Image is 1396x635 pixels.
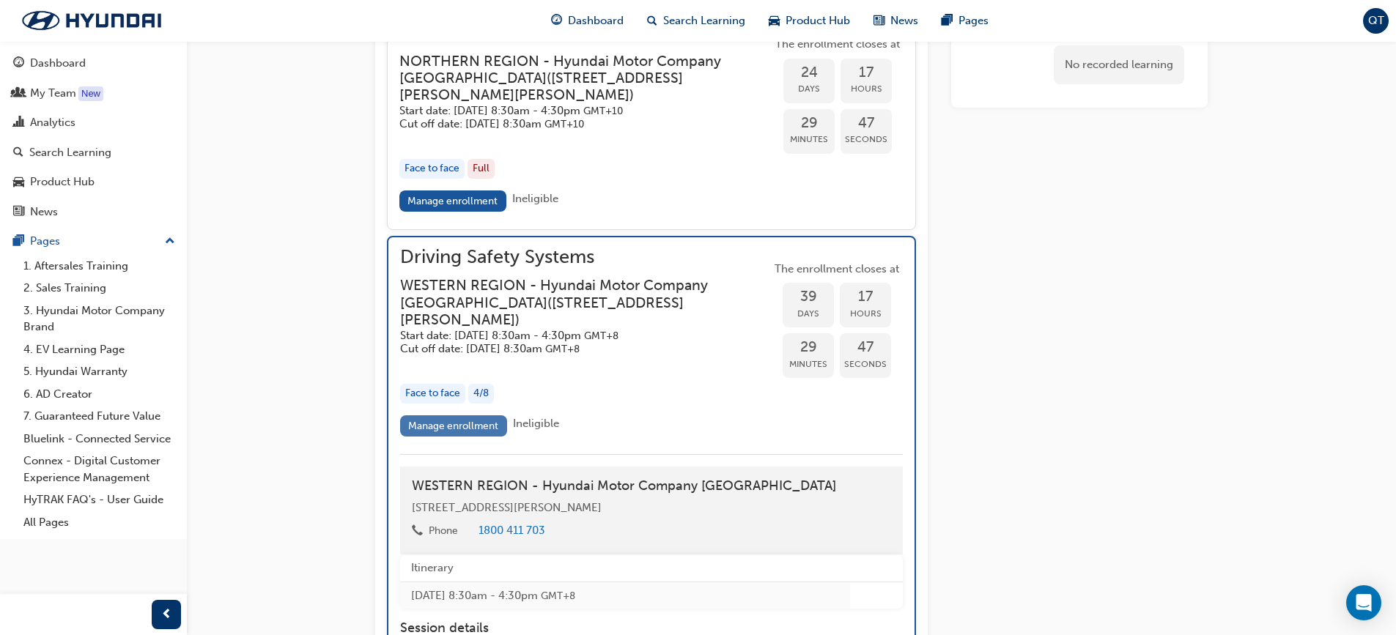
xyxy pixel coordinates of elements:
span: up-icon [165,232,175,251]
img: Trak [7,5,176,36]
h3: NORTHERN REGION - Hyundai Motor Company [GEOGRAPHIC_DATA] ( [STREET_ADDRESS][PERSON_NAME][PERSON_... [399,53,748,104]
a: My Team [6,80,181,107]
span: Australian Western Standard Time GMT+8 [584,330,618,342]
span: [STREET_ADDRESS][PERSON_NAME] [412,501,602,514]
div: No recorded learning [1054,45,1184,84]
span: Product Hub [786,12,850,29]
span: Ineligible [513,417,559,430]
span: Search Learning [663,12,745,29]
div: Phone [429,524,458,538]
a: 1800 411 703 [479,524,545,537]
button: Pages [6,228,181,255]
span: pages-icon [942,12,953,30]
a: 5. Hyundai Warranty [18,360,181,383]
a: Dashboard [6,50,181,77]
span: 24 [783,64,835,81]
span: car-icon [13,176,24,189]
div: My Team [30,85,76,102]
div: Face to face [400,384,465,404]
div: Face to face [399,159,465,179]
div: Full [468,159,495,179]
h5: Cut off date: [DATE] 8:30am [400,342,747,356]
span: Australian Eastern Standard Time GMT+10 [583,105,623,117]
span: Driving Safety Systems [400,249,771,266]
span: The enrollment closes at [772,36,904,53]
h5: Cut off date: [DATE] 8:30am [399,117,748,131]
span: 29 [783,339,834,356]
a: 2. Sales Training [18,277,181,300]
a: Search Learning [6,139,181,166]
a: guage-iconDashboard [539,6,635,36]
span: QT [1368,12,1384,29]
span: phone-icon [412,525,423,538]
a: 3. Hyundai Motor Company Brand [18,300,181,338]
span: Australian Western Standard Time GMT+8 [545,343,580,355]
span: Hours [840,305,891,322]
span: Days [783,81,835,97]
h5: Start date: [DATE] 8:30am - 4:30pm [399,104,748,118]
span: Seconds [840,356,891,373]
th: Itinerary [400,554,850,582]
a: News [6,198,181,226]
a: Analytics [6,109,181,136]
div: 4 / 8 [468,384,494,404]
a: 4. EV Learning Page [18,338,181,361]
button: Driving Safety SystemsNORTHERN REGION - Hyundai Motor Company [GEOGRAPHIC_DATA]([STREET_ADDRESS][... [399,24,904,218]
a: 6. AD Creator [18,383,181,406]
span: Australian Western Standard Time GMT+8 [541,590,575,602]
span: 29 [783,115,835,132]
span: search-icon [647,12,657,30]
a: HyTRAK FAQ's - User Guide [18,489,181,511]
td: [DATE] 8:30am - 4:30pm [400,582,850,609]
span: 47 [841,115,892,132]
button: Driving Safety SystemsWESTERN REGION - Hyundai Motor Company [GEOGRAPHIC_DATA]([STREET_ADDRESS][P... [400,249,903,442]
span: Minutes [783,356,834,373]
span: 17 [840,289,891,305]
span: guage-icon [551,12,562,30]
span: 47 [840,339,891,356]
a: All Pages [18,511,181,534]
a: Product Hub [6,168,181,196]
span: people-icon [13,87,24,100]
a: car-iconProduct Hub [757,6,862,36]
h4: WESTERN REGION - Hyundai Motor Company [GEOGRAPHIC_DATA] [412,478,891,494]
div: News [30,204,58,220]
a: news-iconNews [862,6,930,36]
span: pages-icon [13,235,24,248]
span: Seconds [841,131,892,148]
span: Australian Eastern Standard Time GMT+10 [544,118,584,130]
span: Days [783,305,834,322]
span: chart-icon [13,116,24,130]
a: Manage enrollment [400,415,507,437]
span: Pages [959,12,989,29]
span: car-icon [769,12,780,30]
span: news-icon [874,12,884,30]
span: search-icon [13,146,23,160]
span: 39 [783,289,834,305]
a: 7. Guaranteed Future Value [18,405,181,428]
span: Minutes [783,131,835,148]
a: Connex - Digital Customer Experience Management [18,450,181,489]
span: Hours [841,81,892,97]
span: news-icon [13,206,24,219]
h5: Start date: [DATE] 8:30am - 4:30pm [400,329,747,343]
div: Pages [30,233,60,250]
a: Bluelink - Connected Service [18,428,181,450]
div: Analytics [30,114,75,131]
span: guage-icon [13,57,24,70]
div: Dashboard [30,55,86,72]
h3: WESTERN REGION - Hyundai Motor Company [GEOGRAPHIC_DATA] ( [STREET_ADDRESS][PERSON_NAME] ) [400,277,747,328]
div: Search Learning [29,144,111,161]
button: QT [1363,8,1389,34]
a: Manage enrollment [399,190,506,212]
span: prev-icon [161,606,172,624]
div: Open Intercom Messenger [1346,585,1381,620]
div: Product Hub [30,174,95,190]
a: pages-iconPages [930,6,1000,36]
span: 17 [841,64,892,81]
span: The enrollment closes at [771,261,903,278]
a: 1. Aftersales Training [18,255,181,278]
button: DashboardMy TeamAnalyticsSearch LearningProduct HubNews [6,47,181,228]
